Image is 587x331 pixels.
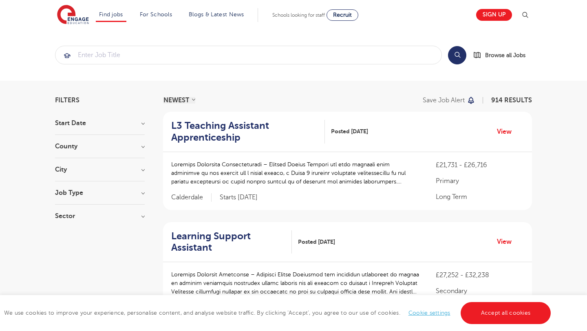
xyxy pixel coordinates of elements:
[436,176,524,186] p: Primary
[140,11,172,18] a: For Schools
[171,193,212,202] span: Calderdale
[423,97,465,104] p: Save job alert
[55,143,145,150] h3: County
[423,97,475,104] button: Save job alert
[171,230,292,254] a: Learning Support Assistant
[55,166,145,173] h3: City
[491,97,532,104] span: 914 RESULTS
[485,51,525,60] span: Browse all Jobs
[436,270,524,280] p: £27,252 - £32,238
[298,238,335,246] span: Posted [DATE]
[333,12,352,18] span: Recruit
[99,11,123,18] a: Find jobs
[171,120,318,143] h2: L3 Teaching Assistant Apprenticeship
[331,127,368,136] span: Posted [DATE]
[327,9,358,21] a: Recruit
[55,97,79,104] span: Filters
[220,193,258,202] p: Starts [DATE]
[497,236,518,247] a: View
[55,213,145,219] h3: Sector
[55,190,145,196] h3: Job Type
[461,302,551,324] a: Accept all cookies
[436,192,524,202] p: Long Term
[436,160,524,170] p: £21,731 - £26,716
[171,160,419,186] p: Loremips Dolorsita Consecteturadi – Elitsed Doeius Tempori utl etdo magnaali enim adminimve qu no...
[55,120,145,126] h3: Start Date
[171,230,285,254] h2: Learning Support Assistant
[171,270,419,296] p: Loremips Dolorsit Ametconse – Adipisci Elitse Doeiusmod tem incididun utlaboreet do magnaa en adm...
[272,12,325,18] span: Schools looking for staff
[57,5,89,25] img: Engage Education
[189,11,244,18] a: Blogs & Latest News
[171,120,325,143] a: L3 Teaching Assistant Apprenticeship
[55,46,441,64] input: Submit
[473,51,532,60] a: Browse all Jobs
[448,46,466,64] button: Search
[4,310,553,316] span: We use cookies to improve your experience, personalise content, and analyse website traffic. By c...
[436,286,524,296] p: Secondary
[55,46,442,64] div: Submit
[497,126,518,137] a: View
[408,310,450,316] a: Cookie settings
[476,9,512,21] a: Sign up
